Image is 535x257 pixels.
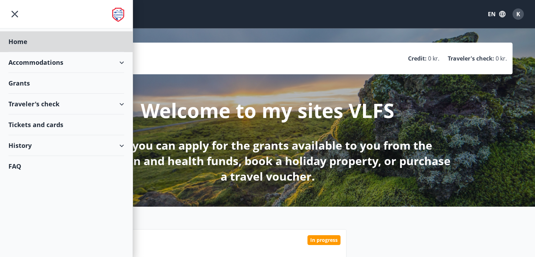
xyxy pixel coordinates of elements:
[8,8,21,20] button: menu
[82,138,453,184] p: Here you can apply for the grants available to you from the education and health funds, book a ho...
[141,97,394,124] p: Welcome to my sites VLFS
[8,73,124,94] div: Grants
[408,55,427,62] p: Credit :
[8,114,124,135] div: Tickets and cards
[8,156,124,176] div: FAQ
[485,8,508,20] button: EN
[8,135,124,156] div: History
[496,55,507,62] span: 0 kr.
[448,55,494,62] p: Traveler's check :
[8,94,124,114] div: Traveler's check
[516,10,520,18] span: K
[112,8,124,22] img: union_logo
[307,235,340,245] div: In progress
[428,55,439,62] span: 0 kr.
[8,31,124,52] div: Home
[8,52,124,73] div: Accommodations
[510,6,527,23] button: K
